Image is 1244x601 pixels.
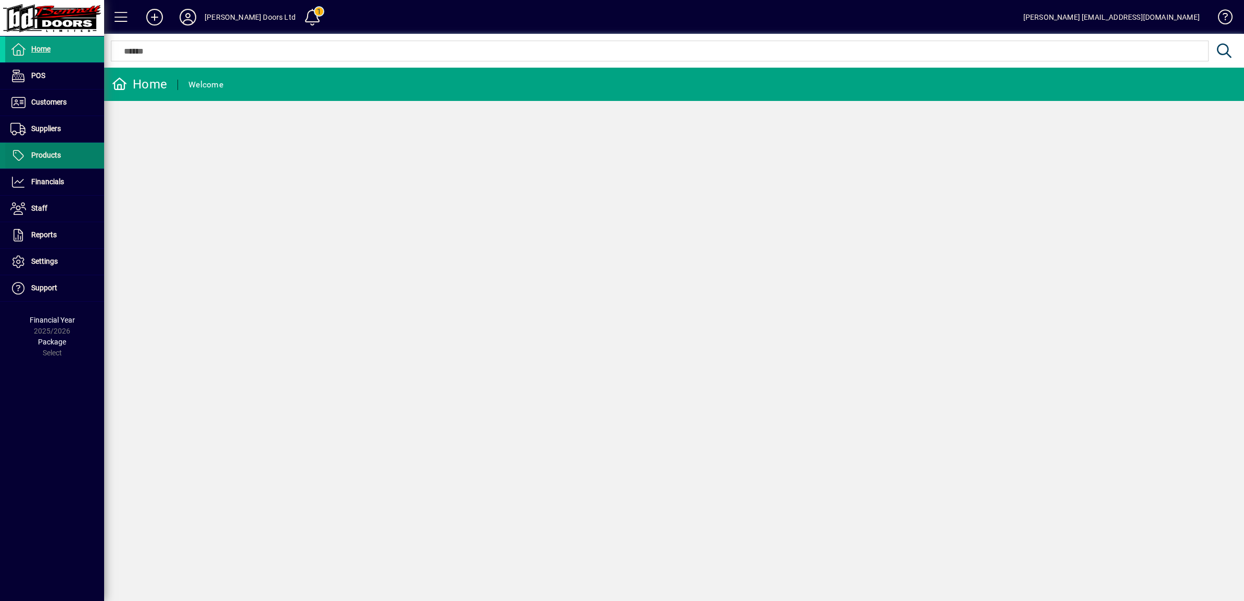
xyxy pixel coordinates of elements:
[171,8,205,27] button: Profile
[1023,9,1200,25] div: [PERSON_NAME] [EMAIL_ADDRESS][DOMAIN_NAME]
[5,169,104,195] a: Financials
[31,98,67,106] span: Customers
[5,249,104,275] a: Settings
[31,71,45,80] span: POS
[5,275,104,301] a: Support
[5,143,104,169] a: Products
[112,76,167,93] div: Home
[1210,2,1231,36] a: Knowledge Base
[5,63,104,89] a: POS
[31,177,64,186] span: Financials
[5,116,104,142] a: Suppliers
[31,284,57,292] span: Support
[205,9,296,25] div: [PERSON_NAME] Doors Ltd
[38,338,66,346] span: Package
[31,45,50,53] span: Home
[31,231,57,239] span: Reports
[31,257,58,265] span: Settings
[31,204,47,212] span: Staff
[5,222,104,248] a: Reports
[5,196,104,222] a: Staff
[5,89,104,116] a: Customers
[31,151,61,159] span: Products
[30,316,75,324] span: Financial Year
[31,124,61,133] span: Suppliers
[138,8,171,27] button: Add
[188,76,223,93] div: Welcome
